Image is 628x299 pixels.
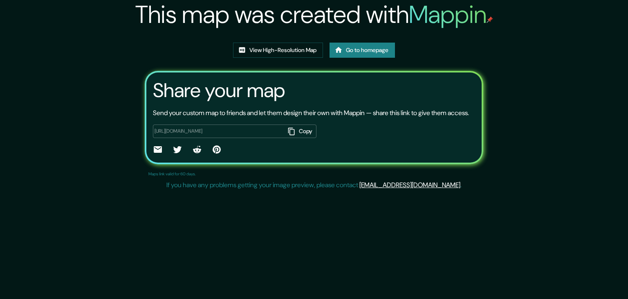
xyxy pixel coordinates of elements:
p: If you have any problems getting your image preview, please contact . [166,180,462,190]
img: mappin-pin [487,16,493,23]
a: [EMAIL_ADDRESS][DOMAIN_NAME] [359,181,460,189]
button: Copy [285,125,316,138]
p: Maps link valid for 60 days. [148,171,196,177]
p: Send your custom map to friends and let them design their own with Mappin — share this link to gi... [153,108,469,118]
a: Go to homepage [330,43,395,58]
h3: Share your map [153,79,285,102]
a: View High-Resolution Map [233,43,323,58]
